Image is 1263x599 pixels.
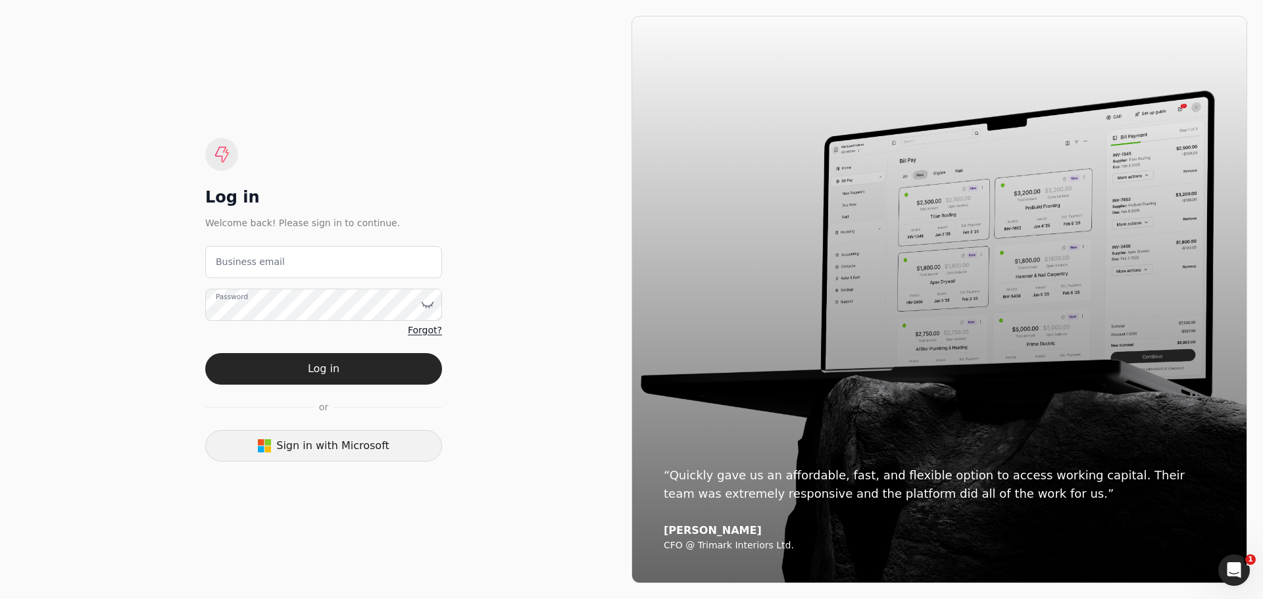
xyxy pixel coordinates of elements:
[216,255,285,269] label: Business email
[1218,554,1250,586] iframe: Intercom live chat
[205,353,442,385] button: Log in
[664,524,1215,537] div: [PERSON_NAME]
[319,400,328,414] span: or
[205,430,442,462] button: Sign in with Microsoft
[205,187,442,208] div: Log in
[408,323,442,337] a: Forgot?
[1245,554,1256,565] span: 1
[664,466,1215,503] div: “Quickly gave us an affordable, fast, and flexible option to access working capital. Their team w...
[664,540,1215,552] div: CFO @ Trimark Interiors Ltd.
[205,216,442,230] div: Welcome back! Please sign in to continue.
[216,291,248,302] label: Password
